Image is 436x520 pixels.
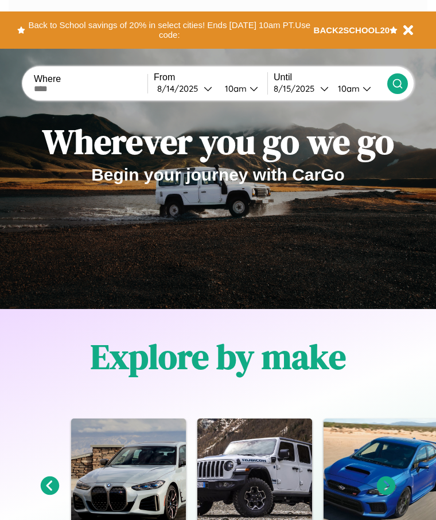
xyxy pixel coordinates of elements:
label: Where [34,74,147,84]
b: BACK2SCHOOL20 [314,25,390,35]
button: Back to School savings of 20% in select cities! Ends [DATE] 10am PT.Use code: [25,17,314,43]
label: Until [274,72,387,83]
div: 8 / 14 / 2025 [157,83,204,94]
div: 10am [332,83,363,94]
div: 8 / 15 / 2025 [274,83,320,94]
label: From [154,72,267,83]
button: 10am [329,83,387,95]
button: 8/14/2025 [154,83,216,95]
h1: Explore by make [91,333,346,380]
div: 10am [219,83,250,94]
button: 10am [216,83,267,95]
